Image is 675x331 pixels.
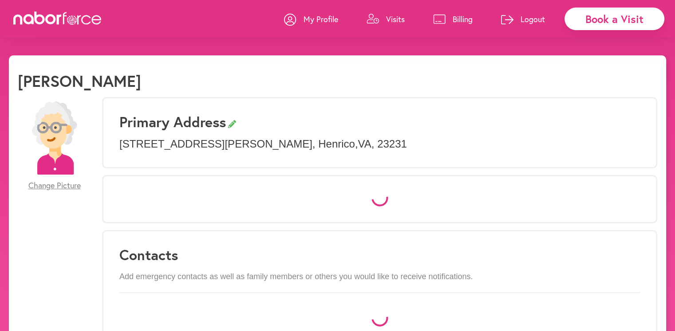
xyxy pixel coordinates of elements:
span: Change Picture [28,181,81,191]
a: Visits [367,6,405,32]
p: My Profile [304,14,338,24]
p: Billing [453,14,473,24]
p: Logout [521,14,545,24]
h3: Contacts [119,246,640,263]
p: Add emergency contacts as well as family members or others you would like to receive notifications. [119,272,640,282]
h3: Primary Address [119,113,640,130]
h1: [PERSON_NAME] [18,71,141,90]
a: My Profile [284,6,338,32]
a: Billing [433,6,473,32]
p: [STREET_ADDRESS][PERSON_NAME] , Henrico , VA , 23231 [119,138,640,151]
a: Logout [501,6,545,32]
img: efc20bcf08b0dac87679abea64c1faab.png [18,101,91,175]
div: Book a Visit [564,8,664,30]
p: Visits [386,14,405,24]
